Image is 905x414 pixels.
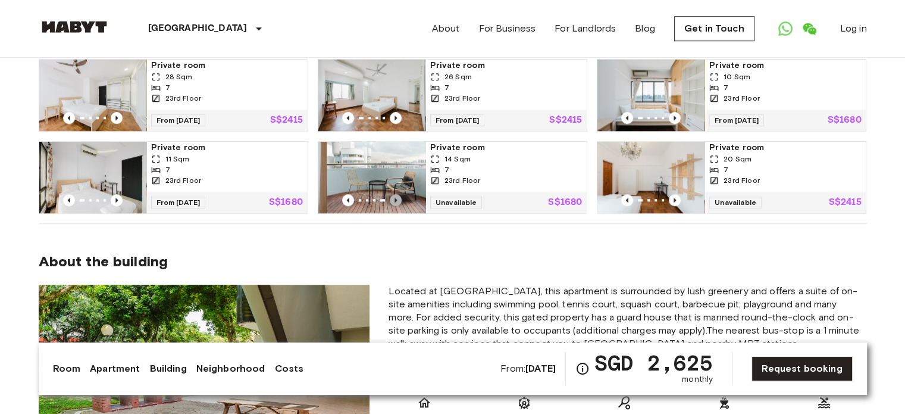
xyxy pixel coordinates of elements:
[549,116,582,125] p: S$2415
[165,71,193,82] span: 28 Sqm
[342,112,354,124] button: Previous image
[430,197,483,208] span: Unavailable
[444,82,449,93] span: 7
[269,198,303,207] p: S$1680
[751,356,852,381] a: Request booking
[318,141,587,214] a: Previous imagePrevious imagePrivate room14 Sqm723rd FloorUnavailableS$1680
[151,60,303,71] span: Private room
[724,93,760,104] span: 23rd Floor
[165,93,202,104] span: 23rd Floor
[555,21,616,36] a: For Landlords
[165,164,170,175] span: 7
[828,116,862,125] p: S$1680
[39,21,110,33] img: Habyt
[621,194,633,206] button: Previous image
[39,60,146,131] img: Marketing picture of unit SG-01-108-001-003
[597,142,704,213] img: Marketing picture of unit SG-01-108-001-004
[709,60,861,71] span: Private room
[724,82,728,93] span: 7
[444,175,481,186] span: 23rd Floor
[148,21,248,36] p: [GEOGRAPHIC_DATA]
[318,60,425,131] img: Marketing picture of unit SG-01-108-001-002
[575,362,590,376] svg: Check cost overview for full price breakdown. Please note that discounts apply to new joiners onl...
[669,112,681,124] button: Previous image
[709,142,861,154] span: Private room
[39,59,308,132] a: Marketing picture of unit SG-01-108-001-003Previous imagePrevious imagePrivate room28 Sqm723rd Fl...
[724,164,728,175] span: 7
[165,175,202,186] span: 23rd Floor
[39,141,308,214] a: Marketing picture of unit SG-01-108-001-006Previous imagePrevious imagePrivate room11 Sqm723rd Fl...
[597,59,866,132] a: Marketing picture of unit SG-01-108-001-005Previous imagePrevious imagePrivate room10 Sqm723rd Fl...
[90,362,140,376] a: Apartment
[196,362,265,376] a: Neighborhood
[797,17,821,41] a: Open WeChat
[270,116,303,125] p: S$2415
[478,21,536,36] a: For Business
[63,194,75,206] button: Previous image
[318,59,587,132] a: Marketing picture of unit SG-01-108-001-002Previous imagePrevious imagePrivate room26 Sqm723rd Fl...
[840,21,867,36] a: Log in
[149,362,186,376] a: Building
[39,253,168,270] span: About the building
[111,112,123,124] button: Previous image
[594,352,713,373] span: SGD 2,625
[682,373,713,385] span: monthly
[430,114,485,126] span: From [DATE]
[597,60,704,131] img: Marketing picture of unit SG-01-108-001-005
[390,194,402,206] button: Previous image
[151,197,206,208] span: From [DATE]
[674,16,754,41] a: Get in Touch
[444,71,472,82] span: 26 Sqm
[63,112,75,124] button: Previous image
[444,93,481,104] span: 23rd Floor
[444,164,449,175] span: 7
[53,362,81,376] a: Room
[430,60,582,71] span: Private room
[500,362,556,375] span: From:
[597,141,866,214] a: Marketing picture of unit SG-01-108-001-004Previous imagePrevious imagePrivate room20 Sqm723rd Fl...
[274,362,303,376] a: Costs
[829,198,862,207] p: S$2415
[724,154,751,164] span: 20 Sqm
[774,17,797,41] a: Open WhatsApp
[39,142,146,213] img: Marketing picture of unit SG-01-108-001-006
[669,194,681,206] button: Previous image
[432,21,460,36] a: About
[390,112,402,124] button: Previous image
[525,363,556,374] b: [DATE]
[111,194,123,206] button: Previous image
[151,142,303,154] span: Private room
[621,112,633,124] button: Previous image
[165,82,170,93] span: 7
[709,197,762,208] span: Unavailable
[635,21,655,36] a: Blog
[709,114,764,126] span: From [DATE]
[342,194,354,206] button: Previous image
[430,142,582,154] span: Private room
[327,142,434,213] img: Marketing picture of unit SG-01-108-001-007
[548,198,582,207] p: S$1680
[444,154,471,164] span: 14 Sqm
[165,154,190,164] span: 11 Sqm
[724,175,760,186] span: 23rd Floor
[389,285,866,376] span: Located at [GEOGRAPHIC_DATA], this apartment is surrounded by lush greenery and offers a suite of...
[151,114,206,126] span: From [DATE]
[724,71,750,82] span: 10 Sqm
